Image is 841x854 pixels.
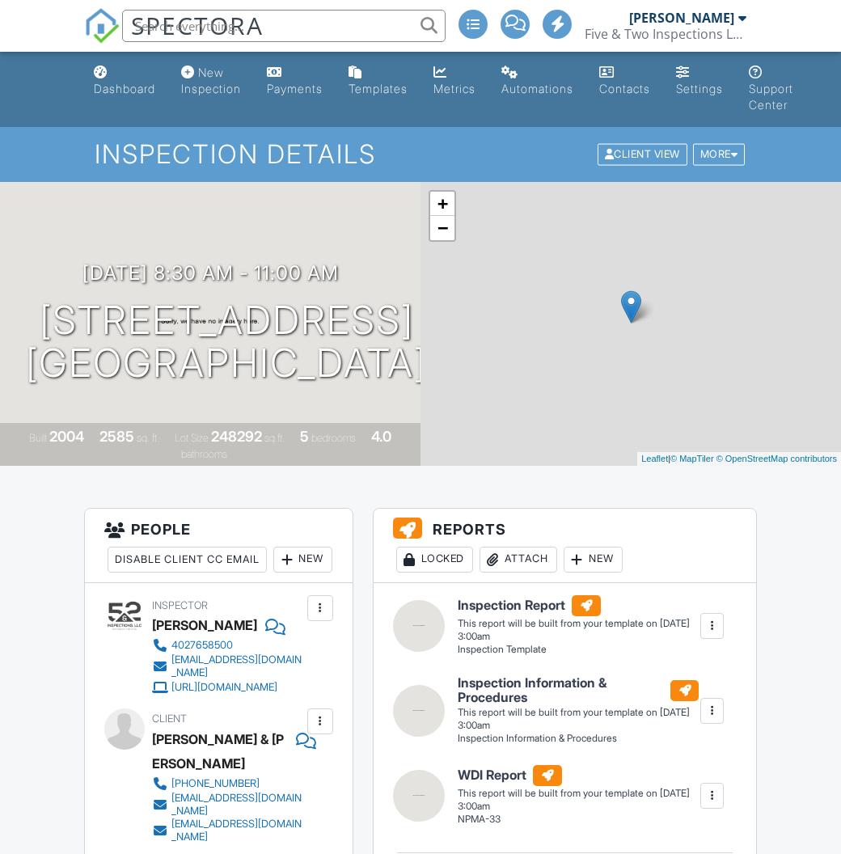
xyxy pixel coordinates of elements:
a: Zoom out [430,216,454,240]
a: [EMAIL_ADDRESS][DOMAIN_NAME] [152,792,303,818]
a: Automations (Advanced) [495,58,580,104]
div: 2004 [49,428,84,445]
div: Client View [598,144,687,166]
span: sq. ft. [137,432,159,444]
a: Leaflet [641,454,668,463]
h3: People [85,509,353,583]
div: [EMAIL_ADDRESS][DOMAIN_NAME] [171,818,303,843]
h1: [STREET_ADDRESS] [GEOGRAPHIC_DATA] [26,299,427,385]
div: NPMA-33 [458,813,699,827]
a: [EMAIL_ADDRESS][DOMAIN_NAME] [152,653,303,679]
h6: Inspection Information & Procedures [458,676,699,704]
div: 248292 [211,428,262,445]
div: Inspection Template [458,643,699,657]
a: 4027658500 [152,637,303,653]
div: [PERSON_NAME] [152,613,257,637]
span: sq.ft. [264,432,285,444]
a: Contacts [593,58,657,104]
div: 2585 [99,428,134,445]
a: Templates [342,58,414,104]
span: Built [29,432,47,444]
input: Search everything... [122,10,446,42]
a: Zoom in [430,192,454,216]
div: [EMAIL_ADDRESS][DOMAIN_NAME] [171,653,303,679]
div: New [564,547,623,573]
a: [EMAIL_ADDRESS][DOMAIN_NAME] [152,818,303,843]
a: [PHONE_NUMBER] [152,776,303,792]
div: Dashboard [94,82,155,95]
div: Settings [676,82,723,95]
div: New [273,547,332,573]
div: | [637,452,841,466]
span: bathrooms [181,448,227,460]
span: Client [152,712,187,725]
div: This report will be built from your template on [DATE] 3:00am [458,706,699,732]
div: Automations [501,82,573,95]
div: Templates [349,82,408,95]
div: 4.0 [371,428,391,445]
a: [URL][DOMAIN_NAME] [152,679,303,695]
div: [PERSON_NAME] [629,10,734,26]
a: Support Center [742,58,800,120]
h3: [DATE] 8:30 am - 11:00 am [82,262,339,284]
div: Locked [396,547,473,573]
div: [PHONE_NUMBER] [171,777,260,790]
div: This report will be built from your template on [DATE] 3:00am [458,787,699,813]
div: [PERSON_NAME] & [PERSON_NAME] [152,727,288,776]
div: [EMAIL_ADDRESS][DOMAIN_NAME] [171,792,303,818]
h3: Reports [374,509,756,583]
a: Metrics [427,58,482,104]
a: New Inspection [175,58,247,104]
h6: Inspection Report [458,595,699,616]
div: Five & Two Inspections LLC [585,26,746,42]
div: [URL][DOMAIN_NAME] [171,681,277,694]
a: © MapTiler [670,454,714,463]
span: Lot Size [175,432,209,444]
a: © OpenStreetMap contributors [716,454,837,463]
img: The Best Home Inspection Software - Spectora [84,8,120,44]
a: Dashboard [87,58,162,104]
div: Metrics [433,82,475,95]
div: New Inspection [181,66,241,95]
a: Settings [670,58,729,104]
div: Payments [267,82,323,95]
div: Disable Client CC Email [108,547,267,573]
div: 4027658500 [171,639,233,652]
h6: WDI Report [458,765,699,786]
div: Inspection Information & Procedures [458,732,699,746]
a: Payments [260,58,329,104]
span: bedrooms [311,432,356,444]
a: SPECTORA [84,22,264,56]
div: Attach [480,547,557,573]
div: Contacts [599,82,650,95]
a: Client View [596,147,691,159]
div: 5 [300,428,309,445]
span: Inspector [152,599,208,611]
div: This report will be built from your template on [DATE] 3:00am [458,617,699,643]
div: Support Center [749,82,793,112]
h1: Inspection Details [95,140,746,168]
div: More [693,144,746,166]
